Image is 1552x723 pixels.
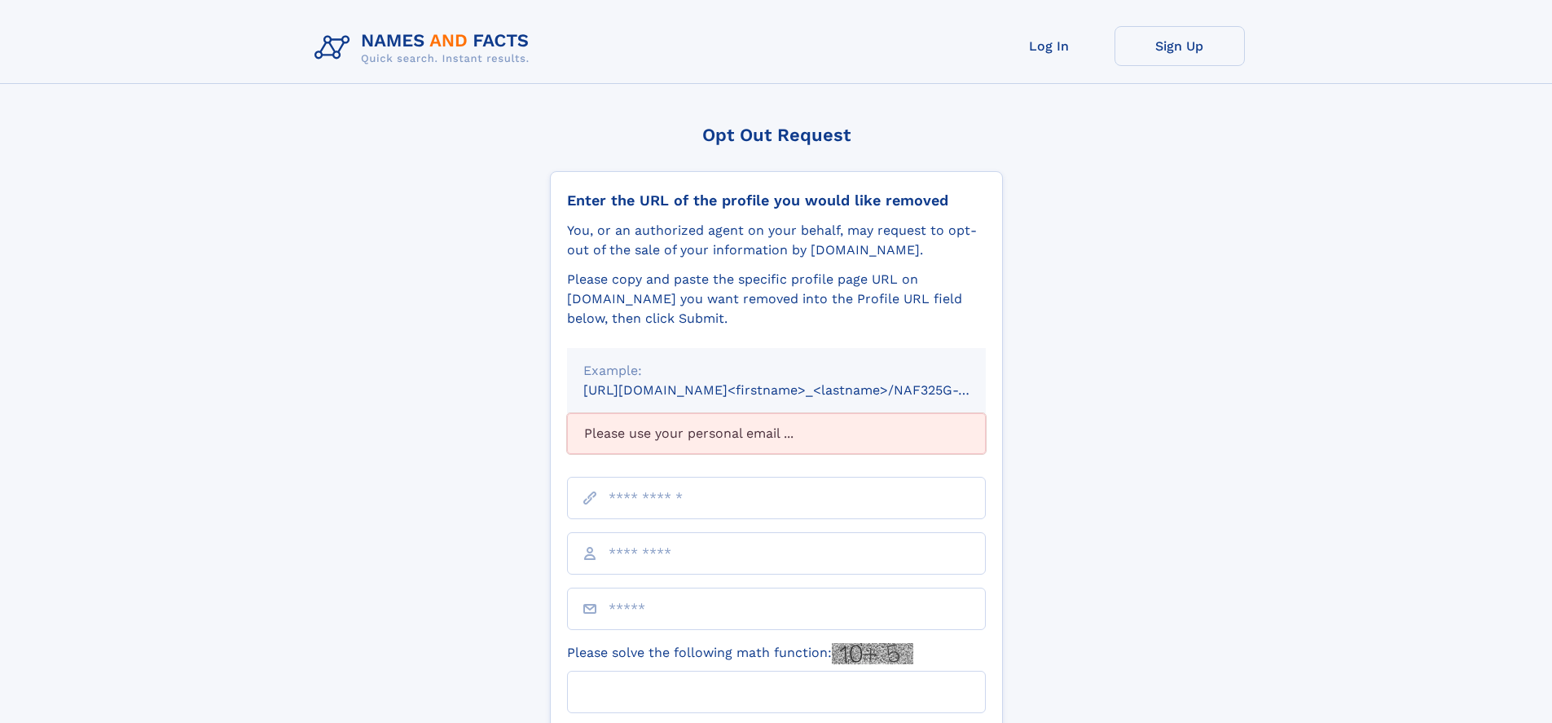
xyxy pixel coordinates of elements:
div: You, or an authorized agent on your behalf, may request to opt-out of the sale of your informatio... [567,221,986,260]
div: Please use your personal email ... [567,413,986,454]
a: Sign Up [1115,26,1245,66]
div: Example: [583,361,969,381]
div: Enter the URL of the profile you would like removed [567,192,986,209]
div: Opt Out Request [550,125,1003,145]
a: Log In [984,26,1115,66]
img: Logo Names and Facts [308,26,543,70]
label: Please solve the following math function: [567,643,913,664]
small: [URL][DOMAIN_NAME]<firstname>_<lastname>/NAF325G-xxxxxxxx [583,382,1017,398]
div: Please copy and paste the specific profile page URL on [DOMAIN_NAME] you want removed into the Pr... [567,270,986,328]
